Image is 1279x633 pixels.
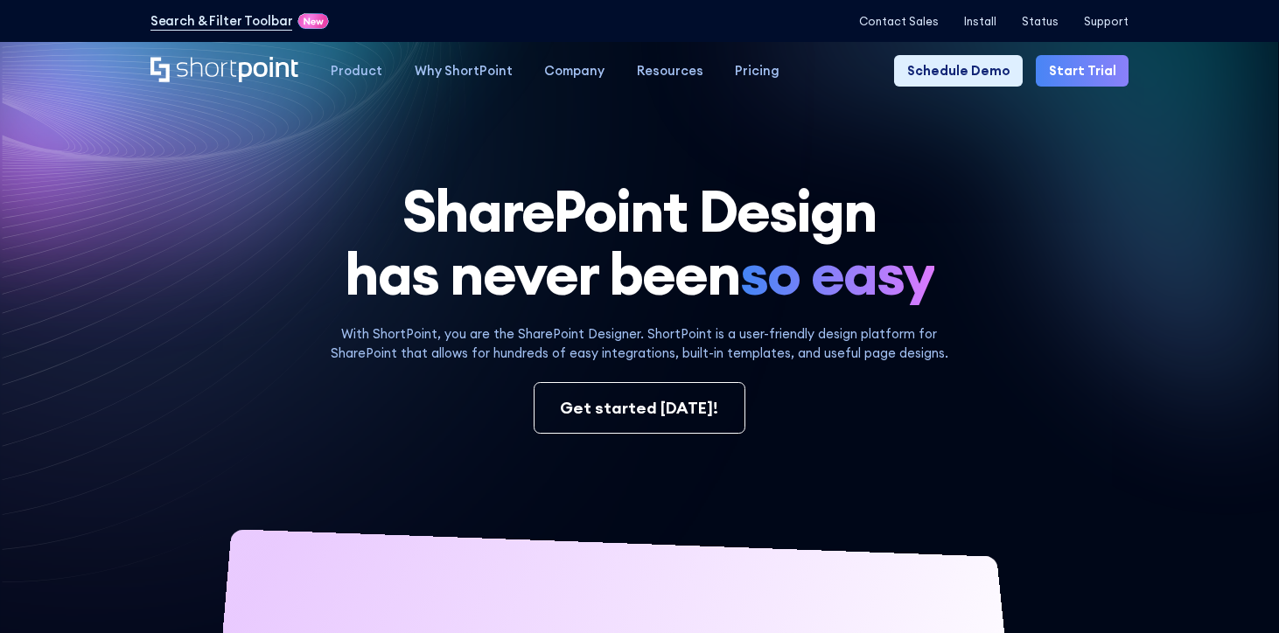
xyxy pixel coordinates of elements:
[316,324,963,363] p: With ShortPoint, you are the SharePoint Designer. ShortPoint is a user-friendly design platform f...
[150,57,299,85] a: Home
[1084,15,1129,28] a: Support
[740,242,934,305] span: so easy
[150,179,1129,306] h1: SharePoint Design has never been
[621,55,720,87] a: Resources
[331,61,382,80] div: Product
[719,55,796,87] a: Pricing
[544,61,605,80] div: Company
[560,396,718,420] div: Get started [DATE]!
[859,15,939,28] a: Contact Sales
[894,55,1023,87] a: Schedule Demo
[735,61,779,80] div: Pricing
[150,11,293,31] a: Search & Filter Toolbar
[315,55,399,87] a: Product
[415,61,513,80] div: Why ShortPoint
[964,15,996,28] a: Install
[637,61,703,80] div: Resources
[1192,549,1279,633] iframe: Chat Widget
[1022,15,1059,28] a: Status
[1036,55,1129,87] a: Start Trial
[534,382,744,434] a: Get started [DATE]!
[528,55,621,87] a: Company
[399,55,529,87] a: Why ShortPoint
